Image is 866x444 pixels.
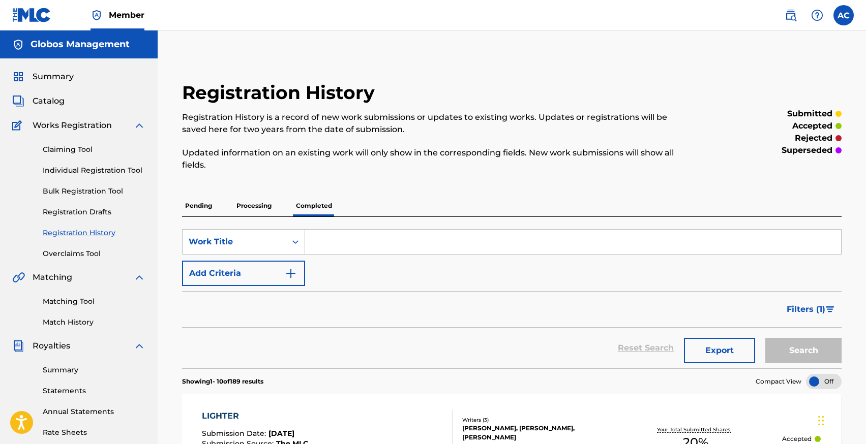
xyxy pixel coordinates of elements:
[785,9,797,21] img: search
[33,271,72,283] span: Matching
[182,147,690,171] p: Updated information on an existing work will only show in the corresponding fields. New work subm...
[807,5,827,25] div: Help
[43,207,145,217] a: Registration Drafts
[833,5,854,25] div: User Menu
[43,386,145,396] a: Statements
[182,261,305,286] button: Add Criteria
[826,306,834,312] img: filter
[781,5,801,25] a: Public Search
[133,340,145,352] img: expand
[182,111,690,136] p: Registration History is a record of new work submissions or updates to existing works. Updates or...
[838,290,866,371] iframe: Resource Center
[756,377,801,386] span: Compact View
[657,426,734,433] p: Your Total Submitted Shares:
[795,132,832,144] p: rejected
[133,271,145,283] img: expand
[33,340,70,352] span: Royalties
[12,39,24,51] img: Accounts
[787,108,832,120] p: submitted
[293,195,335,216] p: Completed
[781,297,842,322] button: Filters (1)
[182,377,263,386] p: Showing 1 - 10 of 189 results
[33,119,112,132] span: Works Registration
[782,144,832,156] p: superseded
[12,71,24,83] img: Summary
[33,71,74,83] span: Summary
[787,303,825,315] span: Filters ( 1 )
[182,195,215,216] p: Pending
[462,416,609,424] div: Writers ( 3 )
[43,427,145,438] a: Rate Sheets
[12,95,24,107] img: Catalog
[202,410,308,422] div: LIGHTER
[12,340,24,352] img: Royalties
[12,95,65,107] a: CatalogCatalog
[43,144,145,155] a: Claiming Tool
[43,248,145,259] a: Overclaims Tool
[12,119,25,132] img: Works Registration
[815,395,866,444] div: Widget chat
[91,9,103,21] img: Top Rightsholder
[233,195,275,216] p: Processing
[43,317,145,328] a: Match History
[462,424,609,442] div: [PERSON_NAME], [PERSON_NAME], [PERSON_NAME]
[285,267,297,279] img: 9d2ae6d4665cec9f34b9.svg
[202,429,268,438] span: Submission Date :
[133,119,145,132] img: expand
[31,39,130,50] h5: Globos Management
[268,429,294,438] span: [DATE]
[782,434,812,443] p: Accepted
[43,228,145,238] a: Registration History
[43,365,145,375] a: Summary
[182,81,380,104] h2: Registration History
[43,296,145,307] a: Matching Tool
[43,406,145,417] a: Annual Statements
[33,95,65,107] span: Catalog
[12,271,25,283] img: Matching
[811,9,823,21] img: help
[12,8,51,22] img: MLC Logo
[109,9,144,21] span: Member
[815,395,866,444] iframe: Chat Widget
[43,165,145,176] a: Individual Registration Tool
[182,229,842,368] form: Search Form
[189,236,280,248] div: Work Title
[818,405,824,436] div: Trascina
[43,186,145,197] a: Bulk Registration Tool
[12,71,74,83] a: SummarySummary
[684,338,755,363] button: Export
[792,120,832,132] p: accepted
